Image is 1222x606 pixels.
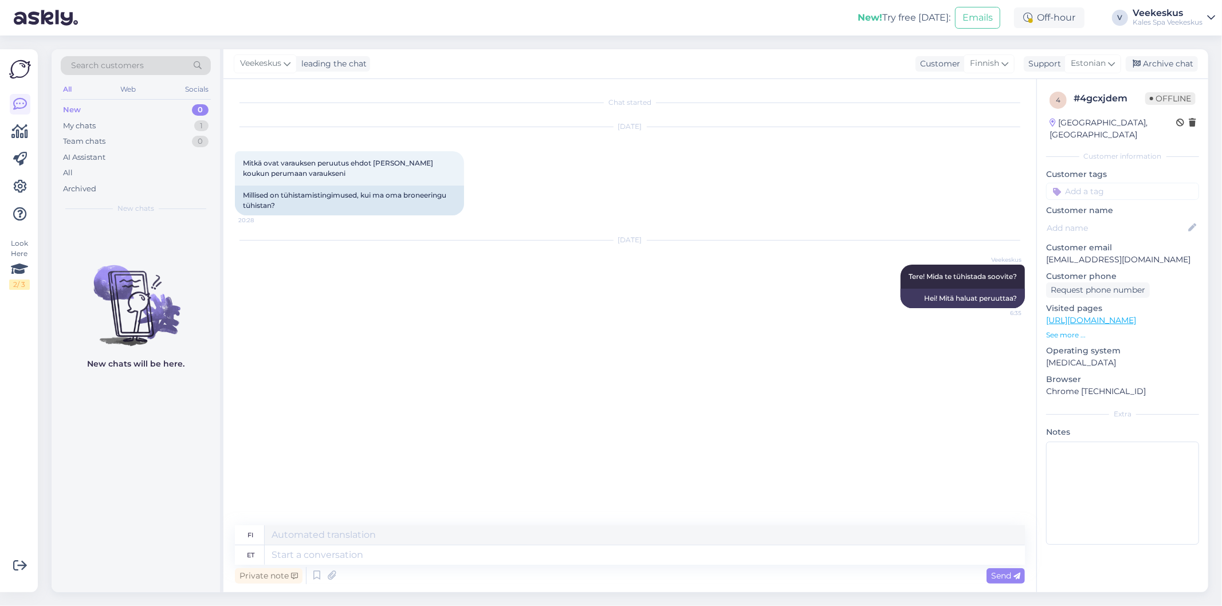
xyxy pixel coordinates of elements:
[1024,58,1061,70] div: Support
[1014,7,1085,28] div: Off-hour
[1046,151,1199,162] div: Customer information
[1126,56,1198,72] div: Archive chat
[117,203,154,214] span: New chats
[909,272,1017,281] span: Tere! Mida te tühistada soovite?
[1046,385,1199,398] p: Chrome [TECHNICAL_ID]
[1046,315,1136,325] a: [URL][DOMAIN_NAME]
[235,121,1025,132] div: [DATE]
[1133,9,1203,18] div: Veekeskus
[194,120,209,132] div: 1
[1046,282,1150,298] div: Request phone number
[63,120,96,132] div: My chats
[1133,18,1203,27] div: Kales Spa Veekeskus
[9,238,30,290] div: Look Here
[61,82,74,97] div: All
[1074,92,1145,105] div: # 4gcxjdem
[235,568,302,584] div: Private note
[979,255,1021,264] span: Veekeskus
[235,186,464,215] div: Millised on tühistamistingimused, kui ma oma broneeringu tühistan?
[1046,204,1199,217] p: Customer name
[1112,10,1128,26] div: V
[243,159,435,178] span: Mitkä ovat varauksen peruutus ehdot [PERSON_NAME] koukun perumaan varaukseni
[71,60,144,72] span: Search customers
[970,57,999,70] span: Finnish
[63,183,96,195] div: Archived
[991,570,1020,581] span: Send
[235,235,1025,245] div: [DATE]
[858,12,882,23] b: New!
[1046,357,1199,369] p: [MEDICAL_DATA]
[192,104,209,116] div: 0
[1056,96,1060,104] span: 4
[247,545,254,565] div: et
[9,280,30,290] div: 2 / 3
[183,82,211,97] div: Socials
[297,58,367,70] div: leading the chat
[1046,168,1199,180] p: Customer tags
[1046,345,1199,357] p: Operating system
[1047,222,1186,234] input: Add name
[192,136,209,147] div: 0
[1046,254,1199,266] p: [EMAIL_ADDRESS][DOMAIN_NAME]
[52,245,220,348] img: No chats
[240,57,281,70] span: Veekeskus
[1046,302,1199,314] p: Visited pages
[63,136,105,147] div: Team chats
[63,104,81,116] div: New
[1046,426,1199,438] p: Notes
[1046,242,1199,254] p: Customer email
[248,525,254,545] div: fi
[858,11,950,25] div: Try free [DATE]:
[1046,373,1199,385] p: Browser
[1071,57,1106,70] span: Estonian
[1046,183,1199,200] input: Add a tag
[901,289,1025,308] div: Hei! Mitä haluat peruuttaa?
[1133,9,1215,27] a: VeekeskusKales Spa Veekeskus
[955,7,1000,29] button: Emails
[979,309,1021,317] span: 6:35
[63,167,73,179] div: All
[87,358,184,370] p: New chats will be here.
[63,152,105,163] div: AI Assistant
[1145,92,1196,105] span: Offline
[1046,409,1199,419] div: Extra
[235,97,1025,108] div: Chat started
[119,82,139,97] div: Web
[9,58,31,80] img: Askly Logo
[1046,270,1199,282] p: Customer phone
[1050,117,1176,141] div: [GEOGRAPHIC_DATA], [GEOGRAPHIC_DATA]
[915,58,960,70] div: Customer
[1046,330,1199,340] p: See more ...
[238,216,281,225] span: 20:28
